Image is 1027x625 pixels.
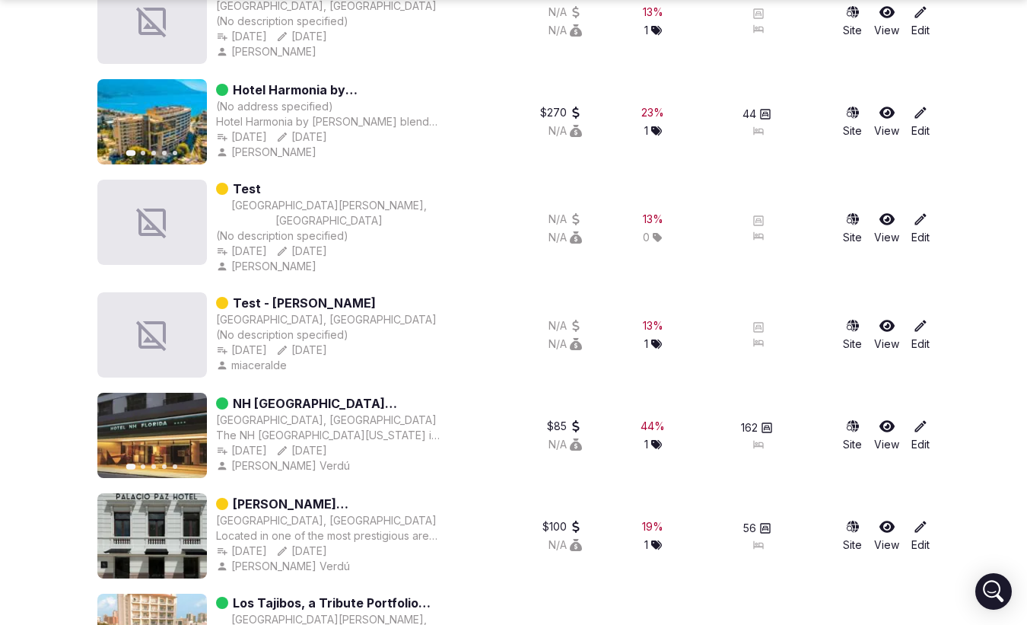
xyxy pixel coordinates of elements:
button: N/A [548,437,582,452]
a: Test - [PERSON_NAME] [233,294,376,312]
div: [DATE] [276,29,327,44]
div: [DATE] [216,343,267,358]
a: Site [843,105,862,139]
button: [DATE] [276,129,327,145]
a: View [874,318,899,352]
a: Edit [911,419,930,452]
a: Site [843,419,862,452]
a: View [874,105,899,139]
button: [GEOGRAPHIC_DATA][PERSON_NAME], [GEOGRAPHIC_DATA] [216,198,443,228]
a: [PERSON_NAME][GEOGRAPHIC_DATA] [233,495,443,513]
a: Hotel Harmonia by [PERSON_NAME] [233,81,443,99]
button: 44 [742,107,771,122]
button: miaceralde [216,358,290,373]
button: $270 [540,105,582,120]
button: Go to slide 3 [151,151,156,155]
span: 56 [743,521,756,536]
a: View [874,519,899,553]
a: Edit [911,105,930,139]
div: [DATE] [216,544,267,559]
button: 56 [743,521,771,536]
a: Site [843,212,862,245]
a: Edit [911,519,930,553]
div: 19 % [642,519,663,534]
button: $85 [547,419,582,434]
button: [DATE] [216,244,267,259]
button: N/A [548,318,582,333]
div: 23 % [641,105,664,120]
a: Site [843,5,862,38]
div: [PERSON_NAME] Verdú [216,559,353,574]
a: Edit [911,5,930,38]
button: [DATE] [216,443,267,458]
img: Featured image for Palacio Paz Hotel [97,493,207,579]
div: The NH [GEOGRAPHIC_DATA][US_STATE] is in the commercial heart of [GEOGRAPHIC_DATA], surrounded by... [216,428,443,443]
button: [GEOGRAPHIC_DATA], [GEOGRAPHIC_DATA] [216,513,437,528]
button: 1 [644,537,662,553]
button: N/A [548,212,582,227]
a: View [874,5,899,38]
button: [PERSON_NAME] [216,259,320,274]
button: Go to slide 2 [141,151,145,155]
button: [DATE] [276,443,327,458]
a: Test [233,180,261,198]
a: Edit [911,212,930,245]
button: 1 [644,123,662,139]
button: 1 [644,437,662,452]
a: Site [843,318,862,352]
div: (No description specified) [216,327,437,343]
button: Go to slide 5 [173,464,177,469]
button: [DATE] [276,544,327,559]
button: (No address specified) [216,99,333,114]
button: [DATE] [276,244,327,259]
button: [DATE] [216,29,267,44]
div: Open Intercom Messenger [975,573,1012,610]
button: [GEOGRAPHIC_DATA], [GEOGRAPHIC_DATA] [216,413,437,428]
div: (No description specified) [216,14,443,29]
div: Located in one of the most prestigious areas of [GEOGRAPHIC_DATA] and surrounded by so much 'Port... [216,528,443,544]
button: Go to slide 1 [126,464,136,470]
button: N/A [548,537,582,553]
img: Featured image for NH Buenos Aires Florida [97,393,207,478]
button: [DATE] [216,129,267,145]
div: N/A [548,336,582,352]
button: $100 [542,519,582,534]
button: [PERSON_NAME] Verdú [216,458,353,474]
button: [DATE] [276,343,327,358]
div: N/A [548,230,582,245]
a: Site [843,519,862,553]
button: 1 [644,336,662,352]
span: 0 [643,230,650,245]
div: (No description specified) [216,228,443,244]
button: N/A [548,123,582,139]
div: Hotel Harmonia by [PERSON_NAME] blends modern sophistication with Montenegrin charm, making it id... [216,114,443,129]
button: Go to slide 4 [162,464,167,469]
div: [GEOGRAPHIC_DATA], [GEOGRAPHIC_DATA] [216,312,437,327]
